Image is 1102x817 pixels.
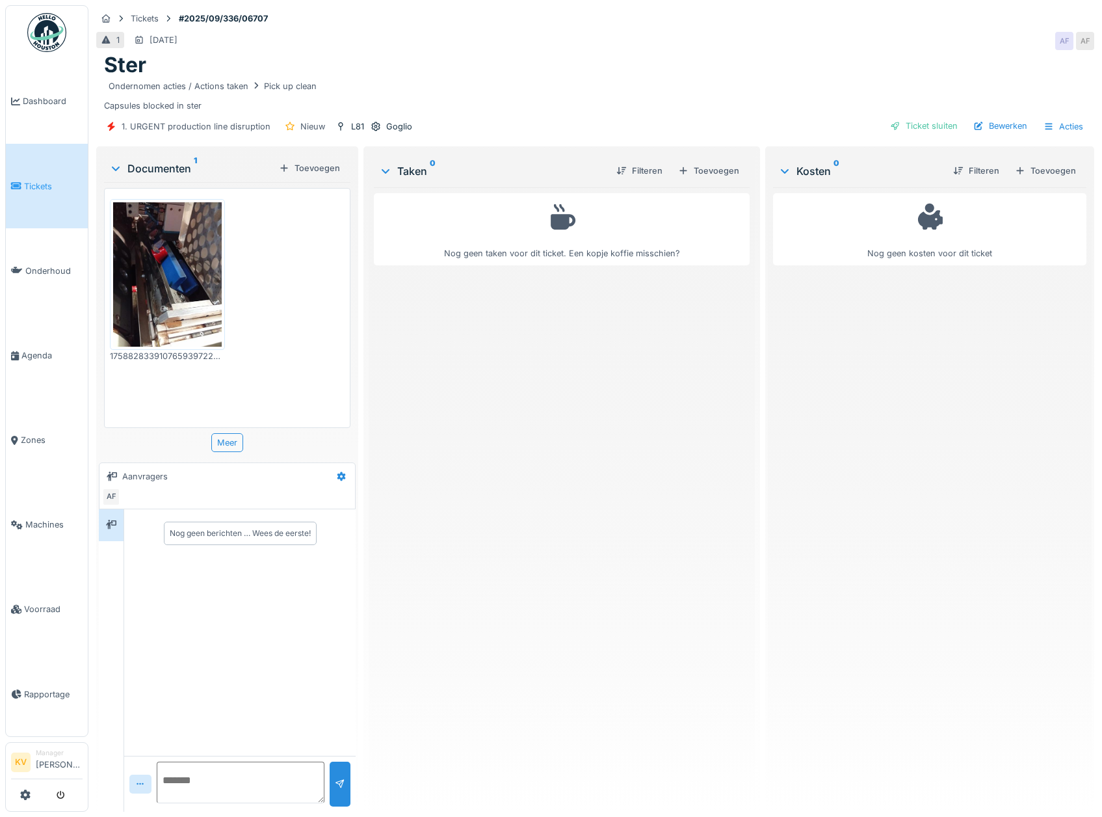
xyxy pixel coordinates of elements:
div: L81 [351,120,364,133]
div: Aanvragers [122,470,168,483]
a: Machines [6,483,88,567]
div: AF [102,488,120,506]
a: Tickets [6,144,88,228]
span: Zones [21,434,83,446]
div: Toevoegen [673,162,744,180]
a: Zones [6,398,88,483]
sup: 1 [194,161,197,176]
sup: 0 [833,163,839,179]
div: 1. URGENT production line disruption [122,120,270,133]
div: Ondernomen acties / Actions taken Pick up clean [109,80,317,92]
div: Toevoegen [1010,162,1081,180]
li: [PERSON_NAME] [36,748,83,776]
div: Filteren [948,162,1004,180]
a: Rapportage [6,652,88,736]
div: Nog geen taken voor dit ticket. Een kopje koffie misschien? [382,199,741,260]
span: Dashboard [23,95,83,107]
a: Onderhoud [6,228,88,313]
li: KV [11,753,31,772]
div: Capsules blocked in ster [104,78,1086,112]
div: Nieuw [300,120,325,133]
div: AF [1076,32,1094,50]
a: Agenda [6,313,88,397]
div: Goglio [386,120,412,133]
strong: #2025/09/336/06707 [174,12,273,25]
img: 8mrnw7wnp6pv8gvmd5i305pvhepj [113,202,222,346]
a: Voorraad [6,567,88,652]
div: Acties [1038,117,1089,136]
img: Badge_color-CXgf-gQk.svg [27,13,66,52]
div: Documenten [109,161,274,176]
span: Tickets [24,180,83,193]
div: Taken [379,163,605,179]
a: Dashboard [6,59,88,144]
div: 1 [116,34,120,46]
div: Kosten [778,163,943,179]
div: 17588283391076593972262302203174.jpg [110,350,225,362]
span: Onderhoud [25,265,83,277]
div: Toevoegen [274,159,345,177]
div: Manager [36,748,83,758]
div: Meer [211,433,243,452]
span: Machines [25,518,83,531]
a: KV Manager[PERSON_NAME] [11,748,83,779]
div: Nog geen kosten voor dit ticket [781,199,1078,260]
div: AF [1055,32,1073,50]
span: Rapportage [24,688,83,701]
div: Filteren [611,162,668,180]
div: [DATE] [150,34,177,46]
span: Agenda [21,349,83,362]
div: Bewerken [968,117,1032,135]
h1: Ster [104,53,146,77]
sup: 0 [430,163,436,179]
div: Ticket sluiten [885,117,963,135]
div: Tickets [131,12,159,25]
span: Voorraad [24,603,83,615]
div: Nog geen berichten … Wees de eerste! [170,528,311,539]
